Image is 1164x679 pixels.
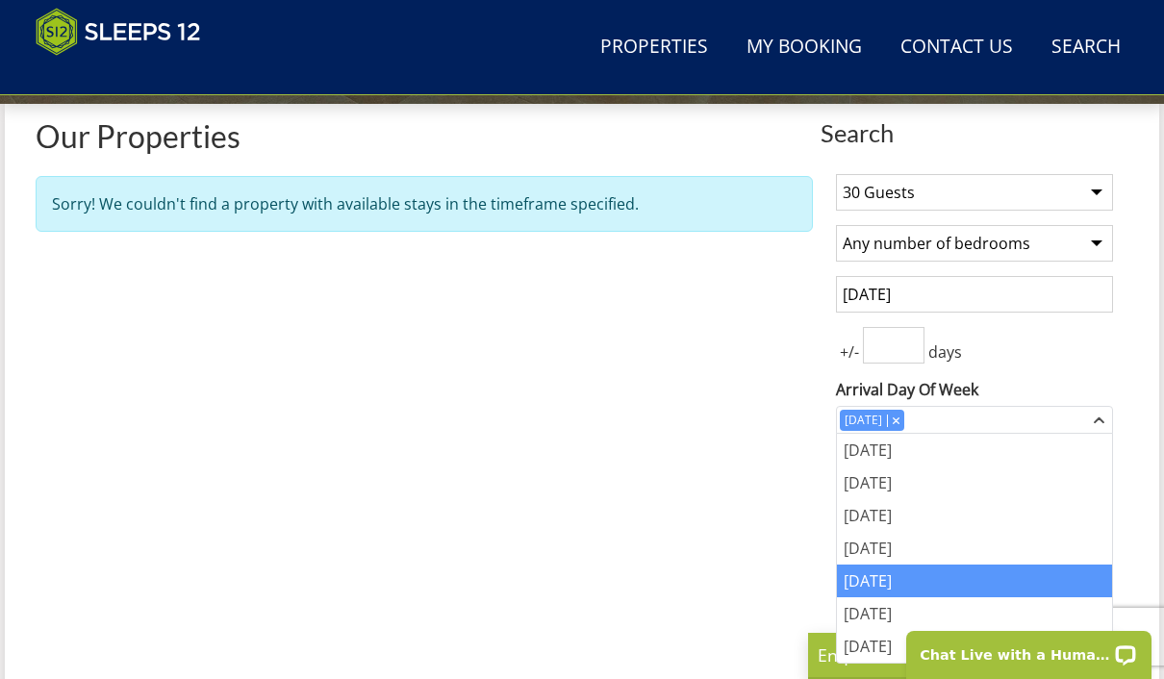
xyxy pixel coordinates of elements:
div: [DATE] [837,499,1112,532]
div: Sorry! We couldn't find a property with available stays in the timeframe specified. [36,176,813,232]
img: Sleeps 12 [36,8,201,56]
iframe: Customer reviews powered by Trustpilot [26,67,228,84]
span: days [924,340,966,364]
div: [DATE] [837,466,1112,499]
div: [DATE] [837,597,1112,630]
h1: Our Properties [36,119,813,153]
a: Search [1044,26,1128,69]
iframe: LiveChat chat widget [894,618,1164,679]
div: [DATE] [837,532,1112,565]
input: Arrival Date [836,276,1113,313]
div: [DATE] [837,434,1112,466]
a: Contact Us [893,26,1021,69]
div: [DATE] [837,565,1112,597]
p: Enquire Now [818,642,1106,667]
label: Arrival Day Of Week [836,378,1113,401]
div: [DATE] [837,630,1112,663]
div: Combobox [836,406,1113,435]
div: [DATE] [840,412,887,429]
span: +/- [836,340,863,364]
a: Properties [593,26,716,69]
a: My Booking [739,26,870,69]
span: Search [821,119,1128,146]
